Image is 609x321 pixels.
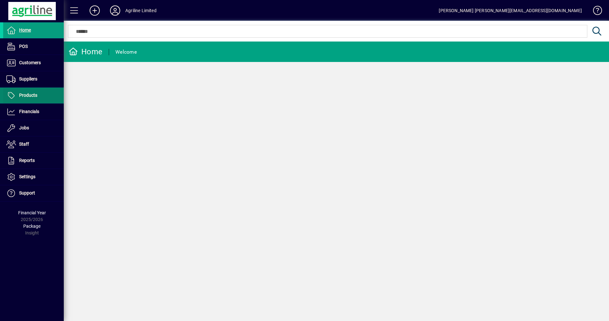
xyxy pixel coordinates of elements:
a: Settings [3,169,64,185]
span: Support [19,190,35,195]
a: Financials [3,104,64,120]
span: POS [19,44,28,49]
div: Welcome [115,47,137,57]
span: Jobs [19,125,29,130]
a: Support [3,185,64,201]
div: Agriline Limited [125,5,157,16]
button: Profile [105,5,125,16]
a: Products [3,88,64,103]
span: Products [19,93,37,98]
span: Package [23,224,40,229]
a: Suppliers [3,71,64,87]
a: POS [3,39,64,55]
span: Staff [19,141,29,147]
span: Financial Year [18,210,46,215]
a: Jobs [3,120,64,136]
div: Home [69,47,102,57]
a: Reports [3,153,64,169]
a: Customers [3,55,64,71]
button: Add [84,5,105,16]
div: [PERSON_NAME] [PERSON_NAME][EMAIL_ADDRESS][DOMAIN_NAME] [439,5,582,16]
span: Customers [19,60,41,65]
span: Suppliers [19,76,37,81]
span: Financials [19,109,39,114]
a: Knowledge Base [588,1,601,22]
span: Reports [19,158,35,163]
a: Staff [3,136,64,152]
span: Home [19,27,31,33]
span: Settings [19,174,35,179]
